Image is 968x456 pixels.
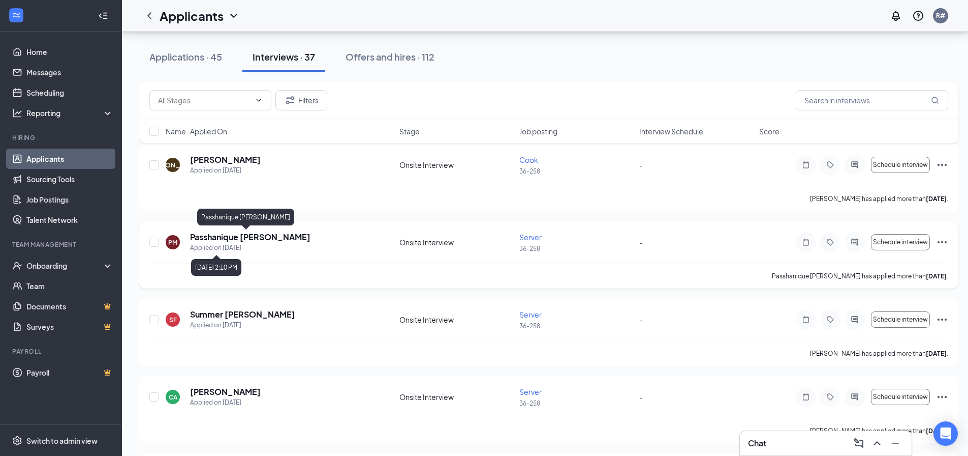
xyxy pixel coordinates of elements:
[926,350,947,357] b: [DATE]
[936,11,945,20] div: R#
[853,437,865,449] svg: ComposeMessage
[26,362,113,383] a: PayrollCrown
[824,393,836,401] svg: Tag
[639,238,643,247] span: -
[936,159,948,171] svg: Ellipses
[399,126,420,136] span: Stage
[190,232,310,243] h5: Passhanique [PERSON_NAME]
[519,322,633,330] p: 36-258
[26,276,113,296] a: Team
[12,240,111,249] div: Team Management
[800,238,812,246] svg: Note
[873,316,928,323] span: Schedule interview
[926,195,947,203] b: [DATE]
[800,393,812,401] svg: Note
[98,11,108,21] svg: Collapse
[519,126,557,136] span: Job posting
[639,315,643,324] span: -
[190,165,261,176] div: Applied on [DATE]
[166,126,227,136] span: Name · Applied On
[871,389,930,405] button: Schedule interview
[800,161,812,169] svg: Note
[26,82,113,103] a: Scheduling
[639,160,643,169] span: -
[873,161,928,168] span: Schedule interview
[160,7,224,24] h1: Applicants
[191,259,241,276] div: [DATE] 2:10 PM
[887,435,903,451] button: Minimize
[890,10,902,22] svg: Notifications
[519,155,538,164] span: Cook
[871,437,883,449] svg: ChevronUp
[800,316,812,324] svg: Note
[871,234,930,250] button: Schedule interview
[346,50,434,63] div: Offers and hires · 112
[190,309,295,320] h5: Summer [PERSON_NAME]
[519,244,633,253] p: 36-258
[759,126,779,136] span: Score
[26,261,105,271] div: Onboarding
[936,313,948,326] svg: Ellipses
[936,391,948,403] svg: Ellipses
[519,399,633,408] p: 36-258
[912,10,924,22] svg: QuestionInfo
[519,167,633,176] p: 36-258
[399,237,513,247] div: Onsite Interview
[931,96,939,104] svg: MagnifyingGlass
[399,315,513,325] div: Onsite Interview
[810,349,948,358] p: [PERSON_NAME] has applied more than .
[253,50,315,63] div: Interviews · 37
[26,296,113,317] a: DocumentsCrown
[871,311,930,328] button: Schedule interview
[284,94,296,106] svg: Filter
[26,210,113,230] a: Talent Network
[26,42,113,62] a: Home
[639,392,643,402] span: -
[824,316,836,324] svg: Tag
[12,347,111,356] div: Payroll
[639,126,703,136] span: Interview Schedule
[190,397,261,408] div: Applied on [DATE]
[228,10,240,22] svg: ChevronDown
[12,133,111,142] div: Hiring
[255,96,263,104] svg: ChevronDown
[889,437,901,449] svg: Minimize
[849,161,861,169] svg: ActiveChat
[772,272,948,280] p: Passhanique [PERSON_NAME] has applied more than .
[810,426,948,435] p: [PERSON_NAME] has applied more than .
[169,316,177,324] div: SF
[143,10,155,22] svg: ChevronLeft
[519,310,542,319] span: Server
[26,169,113,189] a: Sourcing Tools
[849,238,861,246] svg: ActiveChat
[168,238,177,247] div: PM
[869,435,885,451] button: ChevronUp
[871,157,930,173] button: Schedule interview
[936,236,948,248] svg: Ellipses
[26,108,114,118] div: Reporting
[926,272,947,280] b: [DATE]
[26,149,113,169] a: Applicants
[190,154,261,165] h5: [PERSON_NAME]
[851,435,867,451] button: ComposeMessage
[873,393,928,401] span: Schedule interview
[399,392,513,402] div: Onsite Interview
[399,160,513,170] div: Onsite Interview
[933,421,958,446] div: Open Intercom Messenger
[926,427,947,435] b: [DATE]
[169,393,177,402] div: CA
[190,243,310,253] div: Applied on [DATE]
[11,10,21,20] svg: WorkstreamLogo
[26,62,113,82] a: Messages
[190,320,295,330] div: Applied on [DATE]
[810,194,948,203] p: [PERSON_NAME] has applied more than .
[849,393,861,401] svg: ActiveChat
[26,436,98,446] div: Switch to admin view
[748,438,766,449] h3: Chat
[824,238,836,246] svg: Tag
[26,317,113,337] a: SurveysCrown
[824,161,836,169] svg: Tag
[12,108,22,118] svg: Analysis
[197,209,294,225] div: Passhanique [PERSON_NAME]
